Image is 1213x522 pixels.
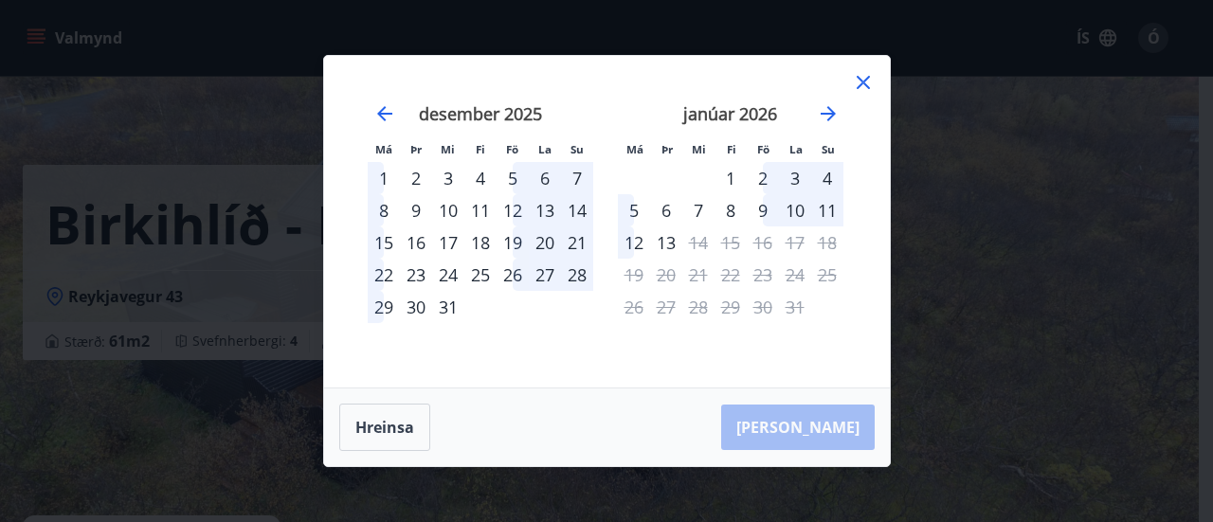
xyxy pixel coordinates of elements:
div: 18 [464,226,497,259]
td: Choose mánudagur, 12. janúar 2026 as your check-in date. It’s available. [618,226,650,259]
div: 21 [561,226,593,259]
div: 9 [400,194,432,226]
div: 14 [561,194,593,226]
td: Choose sunnudagur, 21. desember 2025 as your check-in date. It’s available. [561,226,593,259]
div: Calendar [347,79,867,365]
td: Not available. sunnudagur, 25. janúar 2026 [811,259,843,291]
td: Choose föstudagur, 26. desember 2025 as your check-in date. It’s available. [497,259,529,291]
small: La [789,142,803,156]
td: Choose miðvikudagur, 17. desember 2025 as your check-in date. It’s available. [432,226,464,259]
td: Choose þriðjudagur, 30. desember 2025 as your check-in date. It’s available. [400,291,432,323]
td: Choose föstudagur, 12. desember 2025 as your check-in date. It’s available. [497,194,529,226]
td: Not available. miðvikudagur, 28. janúar 2026 [682,291,715,323]
div: 8 [368,194,400,226]
td: Choose laugardagur, 13. desember 2025 as your check-in date. It’s available. [529,194,561,226]
td: Not available. þriðjudagur, 20. janúar 2026 [650,259,682,291]
td: Choose sunnudagur, 4. janúar 2026 as your check-in date. It’s available. [811,162,843,194]
td: Choose þriðjudagur, 6. janúar 2026 as your check-in date. It’s available. [650,194,682,226]
td: Choose mánudagur, 1. desember 2025 as your check-in date. It’s available. [368,162,400,194]
small: Mi [692,142,706,156]
div: 23 [400,259,432,291]
td: Choose mánudagur, 22. desember 2025 as your check-in date. It’s available. [368,259,400,291]
td: Choose fimmtudagur, 18. desember 2025 as your check-in date. It’s available. [464,226,497,259]
td: Choose þriðjudagur, 23. desember 2025 as your check-in date. It’s available. [400,259,432,291]
td: Choose þriðjudagur, 9. desember 2025 as your check-in date. It’s available. [400,194,432,226]
small: Má [626,142,643,156]
div: 27 [529,259,561,291]
td: Choose fimmtudagur, 4. desember 2025 as your check-in date. It’s available. [464,162,497,194]
td: Choose þriðjudagur, 16. desember 2025 as your check-in date. It’s available. [400,226,432,259]
small: Þr [410,142,422,156]
div: 30 [400,291,432,323]
div: 15 [368,226,400,259]
td: Choose mánudagur, 8. desember 2025 as your check-in date. It’s available. [368,194,400,226]
div: Move forward to switch to the next month. [817,102,840,125]
small: Su [570,142,584,156]
div: 9 [747,194,779,226]
small: Þr [661,142,673,156]
td: Choose þriðjudagur, 13. janúar 2026 as your check-in date. It’s available. [650,226,682,259]
td: Choose fimmtudagur, 25. desember 2025 as your check-in date. It’s available. [464,259,497,291]
div: 6 [529,162,561,194]
div: 2 [400,162,432,194]
td: Choose sunnudagur, 11. janúar 2026 as your check-in date. It’s available. [811,194,843,226]
small: Fi [476,142,485,156]
div: 3 [779,162,811,194]
td: Choose fimmtudagur, 11. desember 2025 as your check-in date. It’s available. [464,194,497,226]
small: Su [822,142,835,156]
div: Move backward to switch to the previous month. [373,102,396,125]
div: 5 [618,194,650,226]
div: 26 [497,259,529,291]
td: Not available. laugardagur, 17. janúar 2026 [779,226,811,259]
td: Not available. laugardagur, 31. janúar 2026 [779,291,811,323]
td: Choose þriðjudagur, 2. desember 2025 as your check-in date. It’s available. [400,162,432,194]
div: 7 [561,162,593,194]
td: Choose sunnudagur, 28. desember 2025 as your check-in date. It’s available. [561,259,593,291]
div: 13 [650,226,682,259]
div: 5 [497,162,529,194]
td: Not available. þriðjudagur, 27. janúar 2026 [650,291,682,323]
td: Choose mánudagur, 5. janúar 2026 as your check-in date. It’s available. [618,194,650,226]
td: Choose sunnudagur, 7. desember 2025 as your check-in date. It’s available. [561,162,593,194]
div: 6 [650,194,682,226]
div: 22 [368,259,400,291]
td: Choose miðvikudagur, 24. desember 2025 as your check-in date. It’s available. [432,259,464,291]
td: Choose miðvikudagur, 7. janúar 2026 as your check-in date. It’s available. [682,194,715,226]
div: 19 [497,226,529,259]
td: Not available. miðvikudagur, 14. janúar 2026 [682,226,715,259]
td: Not available. föstudagur, 30. janúar 2026 [747,291,779,323]
td: Choose laugardagur, 27. desember 2025 as your check-in date. It’s available. [529,259,561,291]
small: Mi [441,142,455,156]
td: Choose miðvikudagur, 3. desember 2025 as your check-in date. It’s available. [432,162,464,194]
div: 8 [715,194,747,226]
td: Not available. sunnudagur, 18. janúar 2026 [811,226,843,259]
td: Choose föstudagur, 19. desember 2025 as your check-in date. It’s available. [497,226,529,259]
td: Choose föstudagur, 2. janúar 2026 as your check-in date. It’s available. [747,162,779,194]
td: Choose föstudagur, 5. desember 2025 as your check-in date. It’s available. [497,162,529,194]
strong: desember 2025 [419,102,542,125]
div: 13 [529,194,561,226]
td: Choose miðvikudagur, 10. desember 2025 as your check-in date. It’s available. [432,194,464,226]
div: 1 [368,162,400,194]
td: Not available. föstudagur, 16. janúar 2026 [747,226,779,259]
div: 25 [464,259,497,291]
div: 4 [464,162,497,194]
td: Choose fimmtudagur, 8. janúar 2026 as your check-in date. It’s available. [715,194,747,226]
div: 10 [779,194,811,226]
div: 11 [464,194,497,226]
td: Choose laugardagur, 3. janúar 2026 as your check-in date. It’s available. [779,162,811,194]
td: Choose miðvikudagur, 31. desember 2025 as your check-in date. It’s available. [432,291,464,323]
td: Choose sunnudagur, 14. desember 2025 as your check-in date. It’s available. [561,194,593,226]
td: Not available. mánudagur, 19. janúar 2026 [618,259,650,291]
div: 12 [618,226,650,259]
div: 12 [497,194,529,226]
button: Hreinsa [339,404,430,451]
td: Not available. fimmtudagur, 29. janúar 2026 [715,291,747,323]
div: Aðeins útritun í boði [682,226,715,259]
div: 28 [561,259,593,291]
div: 29 [368,291,400,323]
div: 2 [747,162,779,194]
div: 17 [432,226,464,259]
small: Fö [506,142,518,156]
small: Fö [757,142,769,156]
